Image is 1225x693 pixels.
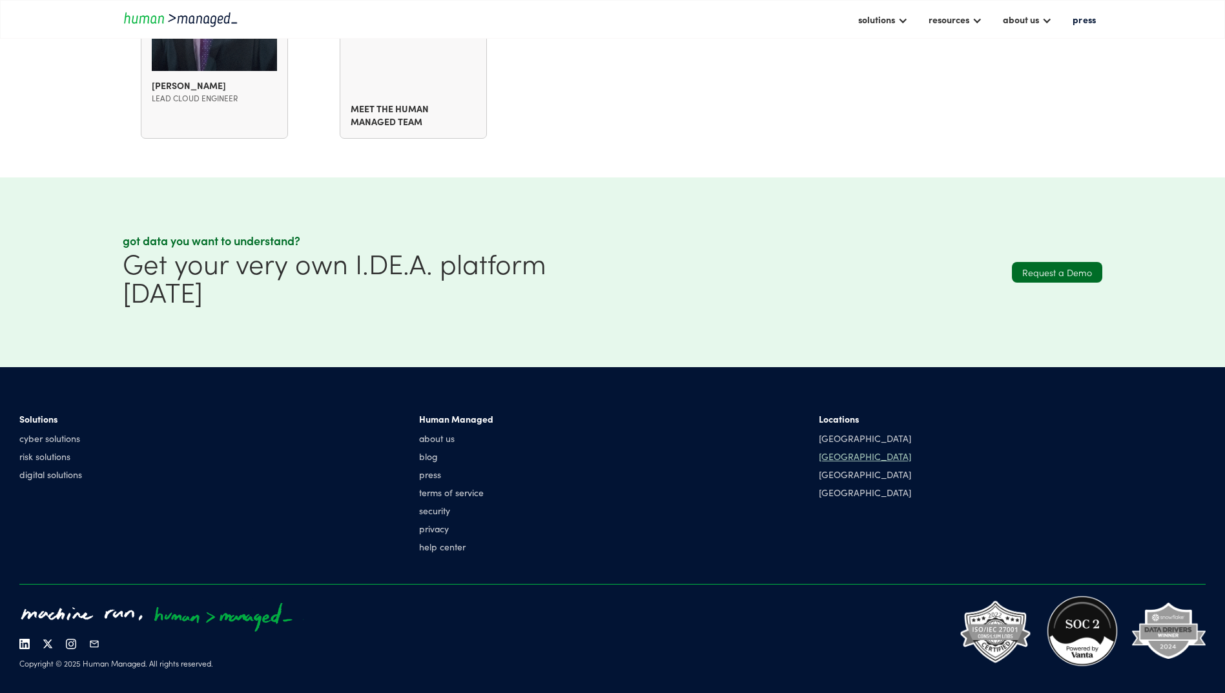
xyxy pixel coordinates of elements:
[12,594,305,639] img: machine run, human managed
[19,412,82,425] div: Solutions
[123,10,239,28] a: home
[852,8,914,30] div: solutions
[152,79,277,92] div: [PERSON_NAME]
[419,486,493,499] a: terms of service
[819,450,911,463] div: [GEOGRAPHIC_DATA]
[419,504,493,517] a: security
[819,486,911,499] div: [GEOGRAPHIC_DATA]
[419,540,493,553] a: help center
[819,468,911,481] div: [GEOGRAPHIC_DATA]
[152,92,277,105] div: lead cloud engineer
[819,432,911,445] div: [GEOGRAPHIC_DATA]
[819,412,911,425] div: Locations
[419,450,493,463] a: blog
[1066,8,1102,30] a: press
[419,522,493,535] a: privacy
[996,8,1058,30] div: about us
[19,450,82,463] a: risk solutions
[922,8,989,30] div: resources
[419,468,493,481] a: press
[929,12,969,27] div: resources
[858,12,895,27] div: solutions
[19,468,82,481] a: digital solutions
[419,432,493,445] a: about us
[1003,12,1039,27] div: about us
[19,432,82,445] a: cyber solutions
[19,658,305,668] div: Copyright © 2025 Human Managed. All rights reserved.
[419,412,493,425] div: Human Managed
[123,233,606,248] div: Got data you want to understand?
[351,102,476,128] div: Meet the Human Managed team
[123,248,606,305] h1: Get your very own I.DE.A. platform [DATE]
[1012,262,1102,283] a: Request a Demo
